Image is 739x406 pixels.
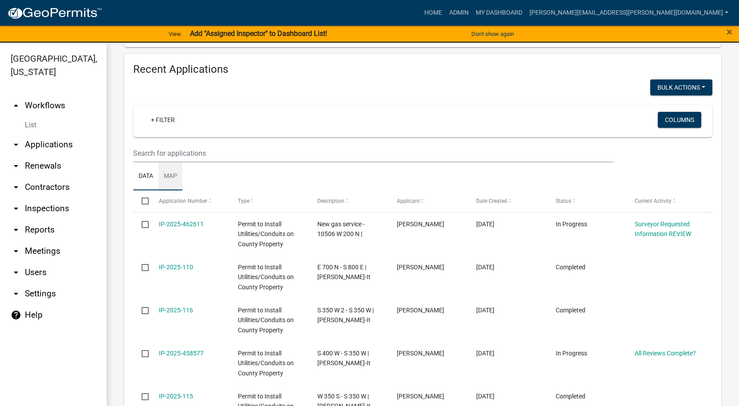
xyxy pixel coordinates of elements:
span: In Progress [556,350,587,357]
span: 08/03/2025 [476,393,494,400]
span: Permit to Install Utilities/Conduits on County Property [238,264,294,291]
input: Search for applications [133,144,613,162]
span: Permit to Install Utilities/Conduits on County Property [238,307,294,334]
span: Justin Suhre [397,393,444,400]
a: IP-2025-110 [159,264,193,271]
span: New gas service - 10506 W 200 N | [317,221,365,238]
a: Surveyor Requested Information REVIEW [635,221,691,238]
a: Home [421,4,446,21]
datatable-header-cell: Applicant [388,190,468,212]
span: S 400 W - S 350 W | Berry-It [317,350,371,367]
span: Applicant [397,198,420,204]
datatable-header-cell: Type [229,190,309,212]
span: Justin Suhre [397,264,444,271]
span: × [727,26,732,38]
button: Bulk Actions [650,79,712,95]
button: Don't show again [468,27,518,41]
a: All Reviews Complete? [635,350,696,357]
span: E 700 N - S 800 E | Berry-It [317,264,371,281]
span: Permit to Install Utilities/Conduits on County Property [238,350,294,377]
span: Completed [556,393,585,400]
i: help [11,310,21,320]
span: 08/06/2025 [476,264,494,271]
datatable-header-cell: Select [133,190,150,212]
a: Data [133,162,158,191]
i: arrow_drop_down [11,267,21,278]
a: My Dashboard [472,4,526,21]
span: Date Created [476,198,507,204]
datatable-header-cell: Status [547,190,626,212]
strong: Add "Assigned Inspector" to Dashboard List! [190,29,327,38]
i: arrow_drop_down [11,161,21,171]
span: Justin Suhre [397,307,444,314]
span: Description [317,198,344,204]
a: Map [158,162,182,191]
a: IP-2025-458577 [159,350,204,357]
a: IP-2025-116 [159,307,193,314]
span: 08/03/2025 [476,307,494,314]
span: Type [238,198,249,204]
a: Admin [446,4,472,21]
i: arrow_drop_down [11,288,21,299]
span: Justin Suhre [397,350,444,357]
span: In Progress [556,221,587,228]
datatable-header-cell: Description [309,190,388,212]
i: arrow_drop_down [11,225,21,235]
span: Jay Shroyer [397,221,444,228]
span: Completed [556,307,585,314]
button: Columns [658,112,701,128]
i: arrow_drop_up [11,100,21,111]
span: Permit to Install Utilities/Conduits on County Property [238,221,294,248]
datatable-header-cell: Date Created [468,190,547,212]
i: arrow_drop_down [11,139,21,150]
span: Application Number [159,198,207,204]
button: Close [727,27,732,37]
h4: Recent Applications [133,63,712,76]
datatable-header-cell: Current Activity [626,190,706,212]
i: arrow_drop_down [11,182,21,193]
span: Status [556,198,571,204]
span: 08/12/2025 [476,221,494,228]
a: [PERSON_NAME][EMAIL_ADDRESS][PERSON_NAME][DOMAIN_NAME] [526,4,732,21]
i: arrow_drop_down [11,203,21,214]
i: arrow_drop_down [11,246,21,256]
span: Current Activity [635,198,672,204]
span: Completed [556,264,585,271]
a: IP-2025-115 [159,393,193,400]
span: S 350 W 2 - S 350 W | Berry-It [317,307,374,324]
a: View [165,27,185,41]
a: IP-2025-462611 [159,221,204,228]
span: 08/03/2025 [476,350,494,357]
datatable-header-cell: Application Number [150,190,229,212]
a: + Filter [144,112,182,128]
